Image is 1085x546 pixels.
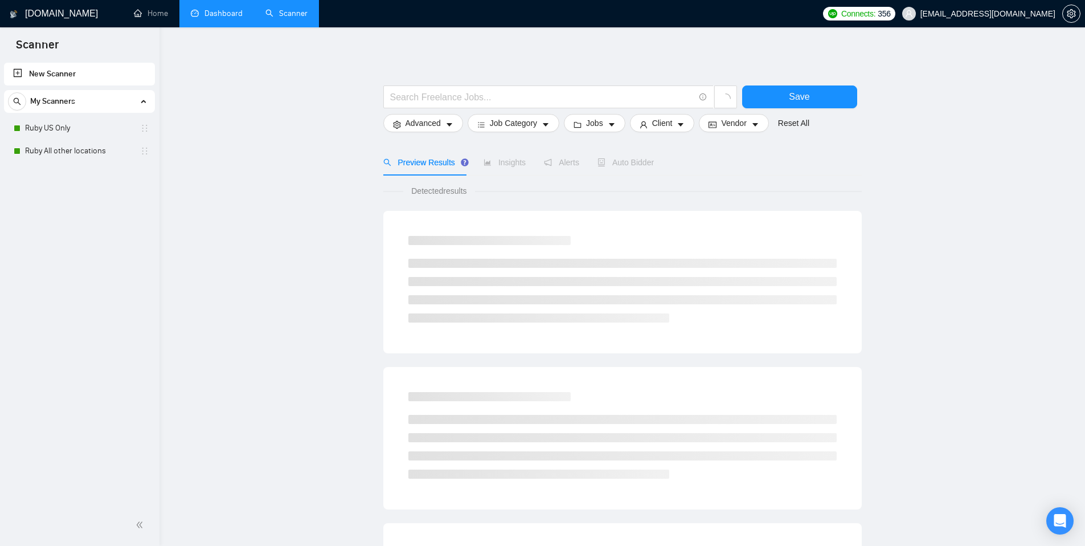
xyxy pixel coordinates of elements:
[1046,507,1074,535] div: Open Intercom Messenger
[10,5,18,23] img: logo
[7,36,68,60] span: Scanner
[564,114,625,132] button: folderJobscaret-down
[905,10,913,18] span: user
[383,114,463,132] button: settingAdvancedcaret-down
[699,93,707,101] span: info-circle
[403,185,474,197] span: Detected results
[383,158,465,167] span: Preview Results
[544,158,552,166] span: notification
[390,90,694,104] input: Search Freelance Jobs...
[460,157,470,168] div: Tooltip anchor
[393,120,401,129] span: setting
[406,117,441,129] span: Advanced
[597,158,605,166] span: robot
[140,146,149,156] span: holder
[477,120,485,129] span: bars
[878,7,890,20] span: 356
[751,120,759,129] span: caret-down
[445,120,453,129] span: caret-down
[709,120,716,129] span: idcard
[652,117,673,129] span: Client
[1063,9,1080,18] span: setting
[608,120,616,129] span: caret-down
[140,124,149,133] span: holder
[25,140,133,162] a: Ruby All other locations
[828,9,837,18] img: upwork-logo.png
[468,114,559,132] button: barsJob Categorycaret-down
[4,63,155,85] li: New Scanner
[136,519,147,531] span: double-left
[789,89,809,104] span: Save
[544,158,579,167] span: Alerts
[542,120,550,129] span: caret-down
[13,63,146,85] a: New Scanner
[25,117,133,140] a: Ruby US Only
[574,120,582,129] span: folder
[484,158,526,167] span: Insights
[586,117,603,129] span: Jobs
[720,93,731,104] span: loading
[134,9,168,18] a: homeHome
[742,85,857,108] button: Save
[721,117,746,129] span: Vendor
[4,90,155,162] li: My Scanners
[1062,9,1080,18] a: setting
[841,7,875,20] span: Connects:
[484,158,492,166] span: area-chart
[265,9,308,18] a: searchScanner
[191,9,243,18] a: dashboardDashboard
[9,97,26,105] span: search
[699,114,768,132] button: idcardVendorcaret-down
[383,158,391,166] span: search
[8,92,26,111] button: search
[630,114,695,132] button: userClientcaret-down
[778,117,809,129] a: Reset All
[597,158,654,167] span: Auto Bidder
[677,120,685,129] span: caret-down
[1062,5,1080,23] button: setting
[490,117,537,129] span: Job Category
[640,120,648,129] span: user
[30,90,75,113] span: My Scanners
